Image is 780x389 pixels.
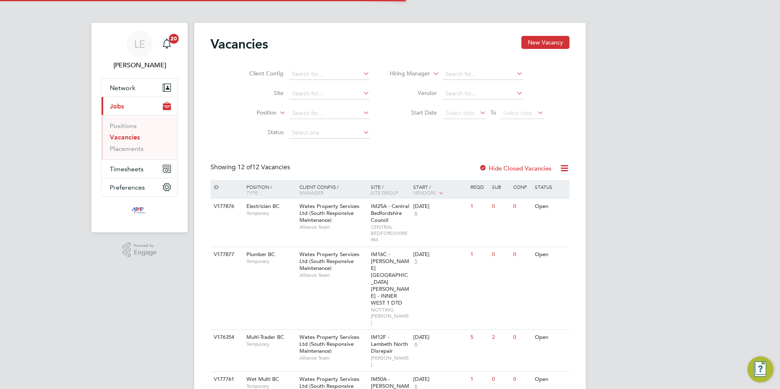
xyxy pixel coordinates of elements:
span: Vendors [413,189,436,196]
span: IM12F - Lambeth North Disrepair [371,334,408,354]
label: Hiring Manager [383,70,430,78]
span: Alliance Team [299,224,367,230]
label: Status [237,128,284,136]
button: Jobs [102,97,177,115]
button: Engage Resource Center [747,356,773,382]
a: Powered byEngage [122,242,157,258]
span: IM25A - Central Bedfordshire Council [371,203,409,223]
input: Select one [289,127,370,139]
button: Network [102,79,177,97]
div: V177876 [212,199,240,214]
div: 0 [490,199,511,214]
a: Go to home page [101,205,178,218]
span: Wates Property Services Ltd (South Responsive Maintenance) [299,203,359,223]
a: Positions [110,122,137,130]
span: Powered by [134,242,157,249]
div: Position / [240,180,297,199]
div: Site / [369,180,412,199]
input: Search for... [289,108,370,119]
input: Search for... [443,88,523,99]
span: Libby Evans [101,60,178,70]
nav: Main navigation [91,23,188,232]
span: Network [110,84,135,92]
div: Open [533,372,568,387]
span: Manager [299,189,324,196]
span: Wates Property Services Ltd (South Responsive Maintenance) [299,251,359,272]
div: V177761 [212,372,240,387]
label: Vendor [390,89,437,97]
span: Temporary [246,341,295,347]
button: Timesheets [102,160,177,178]
label: Hide Closed Vacancies [479,164,552,172]
span: Type [246,189,258,196]
span: Alliance Team [299,355,367,361]
label: Position [230,109,277,117]
div: Open [533,199,568,214]
div: 1 [468,247,490,262]
span: 6 [413,210,419,217]
div: 1 [468,199,490,214]
a: LE[PERSON_NAME] [101,31,178,70]
input: Search for... [289,88,370,99]
span: 12 Vacancies [237,163,290,171]
span: Preferences [110,183,145,191]
a: 20 [159,31,175,57]
div: V176354 [212,330,240,345]
span: Electrician BC [246,203,279,210]
span: To [488,107,499,118]
div: Jobs [102,115,177,159]
button: Preferences [102,178,177,196]
span: Wates Property Services Ltd (South Responsive Maintenance) [299,334,359,354]
div: Client Config / [297,180,369,199]
div: Showing [211,163,292,172]
span: IM16C - [PERSON_NAME][GEOGRAPHIC_DATA][PERSON_NAME] - INNER WEST 1 DTD [371,251,409,306]
span: 20 [169,34,179,44]
span: [PERSON_NAME] [371,355,410,367]
div: V177877 [212,247,240,262]
input: Search for... [289,69,370,80]
span: Select date [503,109,532,117]
div: 0 [511,247,532,262]
span: CENTRAL BEDFORDSHIRE RM [371,224,410,243]
div: 0 [511,372,532,387]
div: Status [533,180,568,194]
div: Reqd [468,180,490,194]
span: Timesheets [110,165,144,173]
a: Vacancies [110,133,140,141]
div: Conf [511,180,532,194]
span: Wet Multi BC [246,376,279,382]
span: 5 [413,258,419,265]
span: Alliance Team [299,272,367,278]
button: New Vacancy [521,36,569,49]
span: NOTTING [PERSON_NAME] [371,307,410,326]
span: 12 of [237,163,252,171]
span: Engage [134,249,157,256]
img: mmpconsultancy-logo-retina.png [128,205,151,218]
label: Client Config [237,70,284,77]
div: 5 [468,330,490,345]
div: 1 [468,372,490,387]
span: Site Group [371,189,399,196]
label: Start Date [390,109,437,116]
span: Temporary [246,210,295,217]
input: Search for... [443,69,523,80]
div: 0 [490,372,511,387]
div: 0 [490,247,511,262]
div: Sub [490,180,511,194]
h2: Vacancies [211,36,268,52]
div: Start / [411,180,468,200]
span: Select date [445,109,475,117]
div: 0 [511,199,532,214]
span: Plumber BC [246,251,275,258]
a: Placements [110,145,144,153]
div: 2 [490,330,511,345]
label: Site [237,89,284,97]
div: [DATE] [413,334,466,341]
div: Open [533,247,568,262]
div: 0 [511,330,532,345]
div: ID [212,180,240,194]
div: Open [533,330,568,345]
span: 6 [413,341,419,348]
span: LE [134,39,145,49]
div: [DATE] [413,376,466,383]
